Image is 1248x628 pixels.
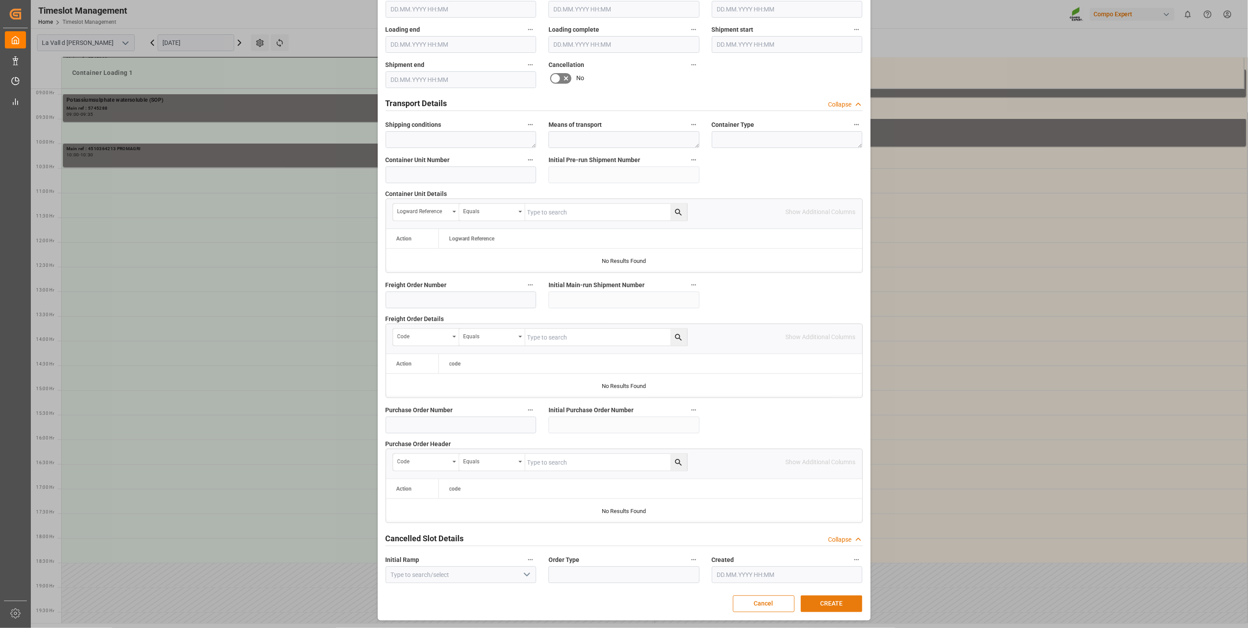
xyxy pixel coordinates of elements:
span: Initial Main-run Shipment Number [549,281,644,290]
button: Purchase Order Number [525,404,536,416]
input: DD.MM.YYYY HH:MM [712,36,863,53]
span: Cancellation [549,60,584,70]
div: code [398,330,449,340]
span: code [449,486,461,492]
button: CREATE [801,595,862,612]
button: search button [670,454,687,471]
span: Freight Order Number [386,281,447,290]
button: Initial Purchase Order Number [688,404,699,416]
input: DD.MM.YYYY HH:MM [549,1,699,18]
button: Container Type [851,119,862,130]
div: Collapse [828,535,852,544]
input: DD.MM.YYYY HH:MM [386,71,537,88]
div: Equals [464,205,515,215]
span: Order Type [549,555,579,565]
input: DD.MM.YYYY HH:MM [712,1,863,18]
button: Created [851,554,862,565]
button: search button [670,329,687,346]
span: Shipment end [386,60,425,70]
button: Shipment start [851,24,862,35]
div: Action [397,236,412,242]
button: Initial Pre-run Shipment Number [688,154,699,166]
input: DD.MM.YYYY HH:MM [386,36,537,53]
span: Means of transport [549,120,602,129]
button: Shipment end [525,59,536,70]
button: open menu [520,568,533,582]
span: Initial Ramp [386,555,420,565]
span: Initial Purchase Order Number [549,406,633,415]
button: open menu [459,454,525,471]
span: Logward Reference [449,236,495,242]
input: Type to search [525,329,687,346]
span: Created [712,555,734,565]
span: Loading complete [549,25,599,34]
span: No [576,74,584,83]
input: DD.MM.YYYY HH:MM [712,566,863,583]
button: open menu [459,329,525,346]
button: Loading end [525,24,536,35]
button: open menu [459,204,525,221]
input: Type to search/select [386,566,537,583]
input: Type to search [525,454,687,471]
span: Initial Pre-run Shipment Number [549,155,640,165]
h2: Transport Details [386,97,447,109]
button: Container Unit Number [525,154,536,166]
span: Purchase Order Header [386,440,451,449]
div: Collapse [828,100,852,109]
div: Equals [464,455,515,465]
button: Initial Main-run Shipment Number [688,279,699,291]
input: DD.MM.YYYY HH:MM [549,36,699,53]
div: Equals [464,330,515,340]
button: Means of transport [688,119,699,130]
div: Action [397,361,412,367]
div: Action [397,486,412,492]
input: Type to search [525,204,687,221]
h2: Cancelled Slot Details [386,532,464,544]
button: search button [670,204,687,221]
button: Order Type [688,554,699,565]
button: open menu [393,204,459,221]
button: Freight Order Number [525,279,536,291]
span: Purchase Order Number [386,406,453,415]
div: Logward Reference [398,205,449,215]
span: Container Unit Details [386,189,447,199]
button: Shipping conditions [525,119,536,130]
button: Cancel [733,595,795,612]
span: Container Unit Number [386,155,450,165]
span: Shipping conditions [386,120,442,129]
button: Initial Ramp [525,554,536,565]
button: open menu [393,454,459,471]
div: code [398,455,449,465]
span: code [449,361,461,367]
button: open menu [393,329,459,346]
span: Loading end [386,25,420,34]
input: DD.MM.YYYY HH:MM [386,1,537,18]
button: Cancellation [688,59,699,70]
button: Loading complete [688,24,699,35]
span: Freight Order Details [386,314,444,324]
span: Shipment start [712,25,754,34]
span: Container Type [712,120,755,129]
